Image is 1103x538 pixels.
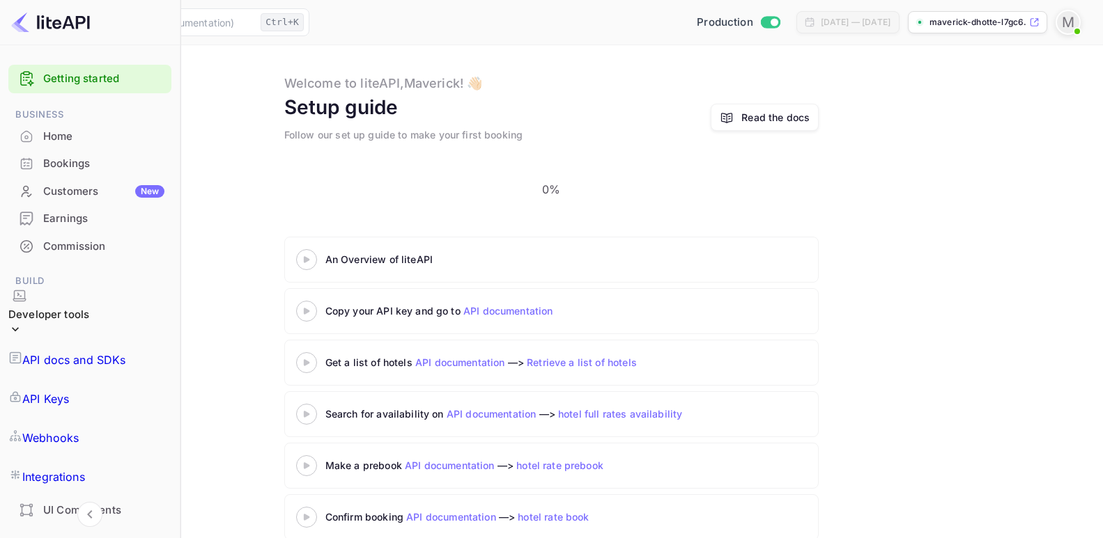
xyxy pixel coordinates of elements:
[325,406,813,421] div: Search for availability on —>
[135,185,164,198] div: New
[77,502,102,527] button: Collapse navigation
[711,104,819,131] a: Read the docs
[8,65,171,93] div: Getting started
[8,205,171,231] a: Earnings
[284,93,399,122] div: Setup guide
[8,340,171,379] a: API docs and SDKs
[325,509,674,524] div: Confirm booking —>
[22,468,85,485] p: Integrations
[8,289,89,341] div: Developer tools
[1056,10,1081,35] div: M
[43,129,164,145] div: Home
[8,497,171,524] div: UI Components
[325,458,674,473] div: Make a prebook —>
[43,156,164,172] div: Bookings
[447,408,537,420] a: API documentation
[406,511,496,523] a: API documentation
[43,503,164,519] div: UI Components
[518,511,589,523] a: hotel rate book
[325,303,674,318] div: Copy your API key and go to
[325,252,674,267] div: An Overview of liteAPI
[8,107,171,122] span: Business
[43,71,164,87] a: Getting started
[11,11,90,33] img: LiteAPI logo
[325,355,674,370] div: Get a list of hotels —>
[261,13,304,31] div: Ctrl+K
[8,178,171,204] a: CustomersNew
[284,127,523,142] div: Follow our set up guide to make your first booking
[43,184,164,200] div: Customers
[516,459,603,471] a: hotel rate prebook
[463,305,553,317] a: API documentation
[8,379,171,418] a: API Keys
[22,351,126,368] p: API docs and SDKs
[43,239,164,255] div: Commission
[930,16,1026,29] p: maverick-dhotte-l7gc6....
[8,178,171,205] div: CustomersNew
[8,497,171,523] a: UI Components
[8,123,171,150] div: Home
[8,274,171,289] span: Build
[8,418,171,457] a: Webhooks
[43,211,164,227] div: Earnings
[8,233,171,260] div: Commission
[8,123,171,149] a: Home
[22,429,79,446] p: Webhooks
[741,110,810,125] a: Read the docs
[8,150,171,177] div: Bookings
[405,459,495,471] a: API documentation
[8,307,89,323] div: Developer tools
[527,356,637,368] a: Retrieve a list of hotels
[542,181,560,198] p: 0%
[22,390,69,407] p: API Keys
[8,233,171,259] a: Commission
[697,15,753,31] span: Production
[8,457,171,496] a: Integrations
[284,74,483,93] div: Welcome to liteAPI, Maverick ! 👋🏻
[821,16,890,29] div: [DATE] — [DATE]
[8,150,171,176] a: Bookings
[558,408,682,420] a: hotel full rates availability
[8,205,171,232] div: Earnings
[415,356,505,368] a: API documentation
[691,15,785,31] div: Switch to Sandbox mode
